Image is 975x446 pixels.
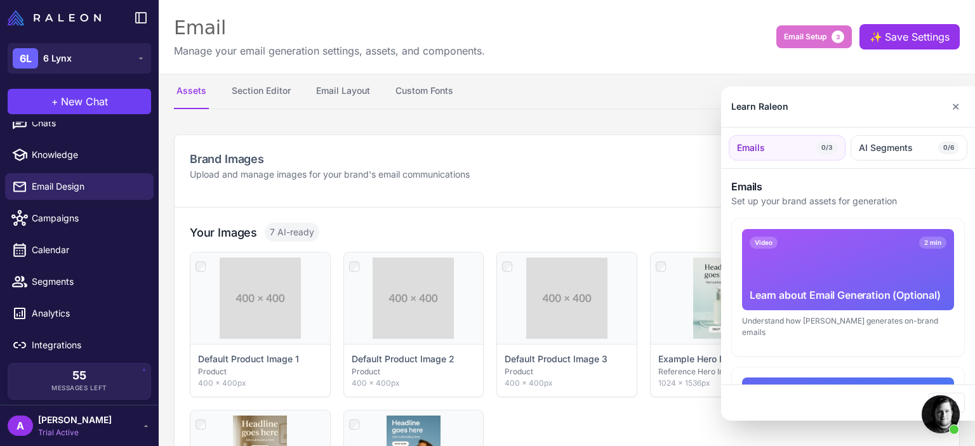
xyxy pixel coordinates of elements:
span: Emails [737,141,765,155]
button: Emails0/3 [729,135,846,161]
button: Close [928,393,965,413]
span: AI Segments [859,141,913,155]
h3: Emails [731,179,965,194]
div: Understand how [PERSON_NAME] generates on-brand emails [742,315,954,338]
div: Learn Raleon [731,100,788,114]
span: 0/3 [816,141,837,154]
div: Learn about Email Generation (Optional) [750,287,946,303]
button: AI Segments0/6 [851,135,967,161]
span: 2 min [919,237,946,249]
div: Open chat [922,395,960,433]
span: Video [750,237,778,249]
button: Close [946,94,965,119]
p: Set up your brand assets for generation [731,194,965,208]
span: 0/6 [938,141,959,154]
